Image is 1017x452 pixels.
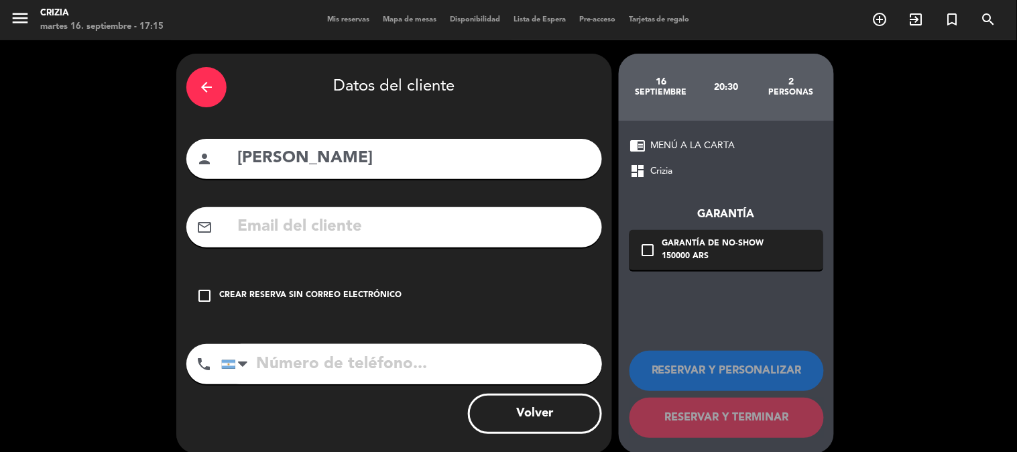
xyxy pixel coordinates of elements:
[320,16,376,23] span: Mis reservas
[662,237,764,251] div: Garantía de no-show
[468,394,602,434] button: Volver
[629,87,694,98] div: septiembre
[443,16,507,23] span: Disponibilidad
[376,16,443,23] span: Mapa de mesas
[196,219,213,235] i: mail_outline
[872,11,888,27] i: add_circle_outline
[219,289,402,302] div: Crear reserva sin correo electrónico
[908,11,924,27] i: exit_to_app
[196,356,212,372] i: phone
[630,206,823,223] div: Garantía
[236,213,592,241] input: Email del cliente
[10,8,30,28] i: menu
[573,16,622,23] span: Pre-acceso
[196,151,213,167] i: person
[630,351,824,391] button: RESERVAR Y PERSONALIZAR
[222,345,253,384] div: Argentina: +54
[40,7,164,20] div: Crizia
[662,250,764,264] div: 150000 ARS
[640,242,656,258] i: check_box_outline_blank
[759,87,824,98] div: personas
[694,64,759,111] div: 20:30
[630,398,824,438] button: RESERVAR Y TERMINAR
[629,76,694,87] div: 16
[196,288,213,304] i: check_box_outline_blank
[236,145,592,172] input: Nombre del cliente
[186,64,602,111] div: Datos del cliente
[650,164,673,179] span: Crizia
[759,76,824,87] div: 2
[40,20,164,34] div: martes 16. septiembre - 17:15
[507,16,573,23] span: Lista de Espera
[630,163,646,179] span: dashboard
[981,11,997,27] i: search
[198,79,215,95] i: arrow_back
[650,138,735,154] span: MENÚ A LA CARTA
[945,11,961,27] i: turned_in_not
[622,16,697,23] span: Tarjetas de regalo
[10,8,30,33] button: menu
[221,344,602,384] input: Número de teléfono...
[630,137,646,154] span: chrome_reader_mode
